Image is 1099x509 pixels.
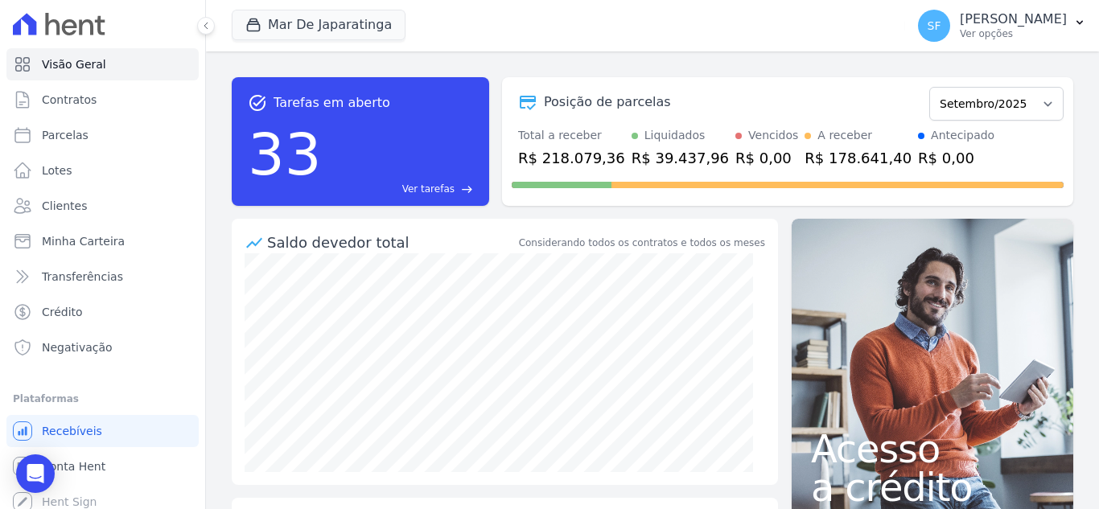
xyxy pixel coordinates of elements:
span: Lotes [42,162,72,179]
span: Ver tarefas [402,182,455,196]
span: Recebíveis [42,423,102,439]
a: Crédito [6,296,199,328]
button: SF [PERSON_NAME] Ver opções [905,3,1099,48]
a: Conta Hent [6,450,199,482]
a: Ver tarefas east [328,182,473,196]
span: Crédito [42,304,83,320]
a: Transferências [6,261,199,293]
a: Visão Geral [6,48,199,80]
div: Vencidos [748,127,798,144]
span: Visão Geral [42,56,106,72]
a: Minha Carteira [6,225,199,257]
p: [PERSON_NAME] [960,11,1067,27]
div: Saldo devedor total [267,232,516,253]
span: SF [928,20,941,31]
div: A receber [817,127,872,144]
a: Lotes [6,154,199,187]
a: Negativação [6,331,199,363]
span: Contratos [42,92,97,108]
span: Conta Hent [42,458,105,474]
span: Acesso [811,429,1054,468]
span: a crédito [811,468,1054,507]
div: Antecipado [931,127,994,144]
div: R$ 218.079,36 [518,147,625,169]
span: Parcelas [42,127,88,143]
span: east [461,183,473,195]
div: Posição de parcelas [544,92,671,112]
div: Liquidados [644,127,706,144]
a: Recebíveis [6,415,199,447]
span: Minha Carteira [42,233,125,249]
span: Tarefas em aberto [274,93,390,113]
a: Contratos [6,84,199,116]
span: task_alt [248,93,267,113]
div: Plataformas [13,389,192,408]
div: R$ 0,00 [735,147,798,169]
span: Negativação [42,339,113,355]
span: Clientes [42,198,87,214]
a: Clientes [6,190,199,222]
div: R$ 0,00 [918,147,994,169]
span: Transferências [42,269,123,285]
div: Total a receber [518,127,625,144]
p: Ver opções [960,27,1067,40]
button: Mar De Japaratinga [232,10,405,40]
div: R$ 178.641,40 [805,147,912,169]
div: 33 [248,113,322,196]
div: Considerando todos os contratos e todos os meses [519,236,765,250]
div: R$ 39.437,96 [632,147,729,169]
a: Parcelas [6,119,199,151]
div: Open Intercom Messenger [16,454,55,493]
